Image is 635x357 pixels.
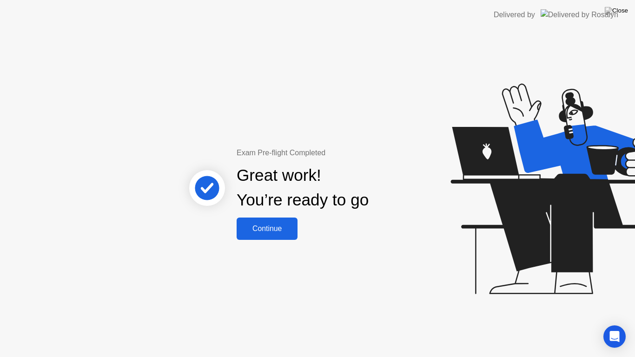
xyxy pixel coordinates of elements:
[237,218,298,240] button: Continue
[494,9,535,20] div: Delivered by
[541,9,618,20] img: Delivered by Rosalyn
[237,147,429,159] div: Exam Pre-flight Completed
[239,225,295,233] div: Continue
[605,7,628,14] img: Close
[237,163,369,212] div: Great work! You’re ready to go
[603,325,626,348] div: Open Intercom Messenger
